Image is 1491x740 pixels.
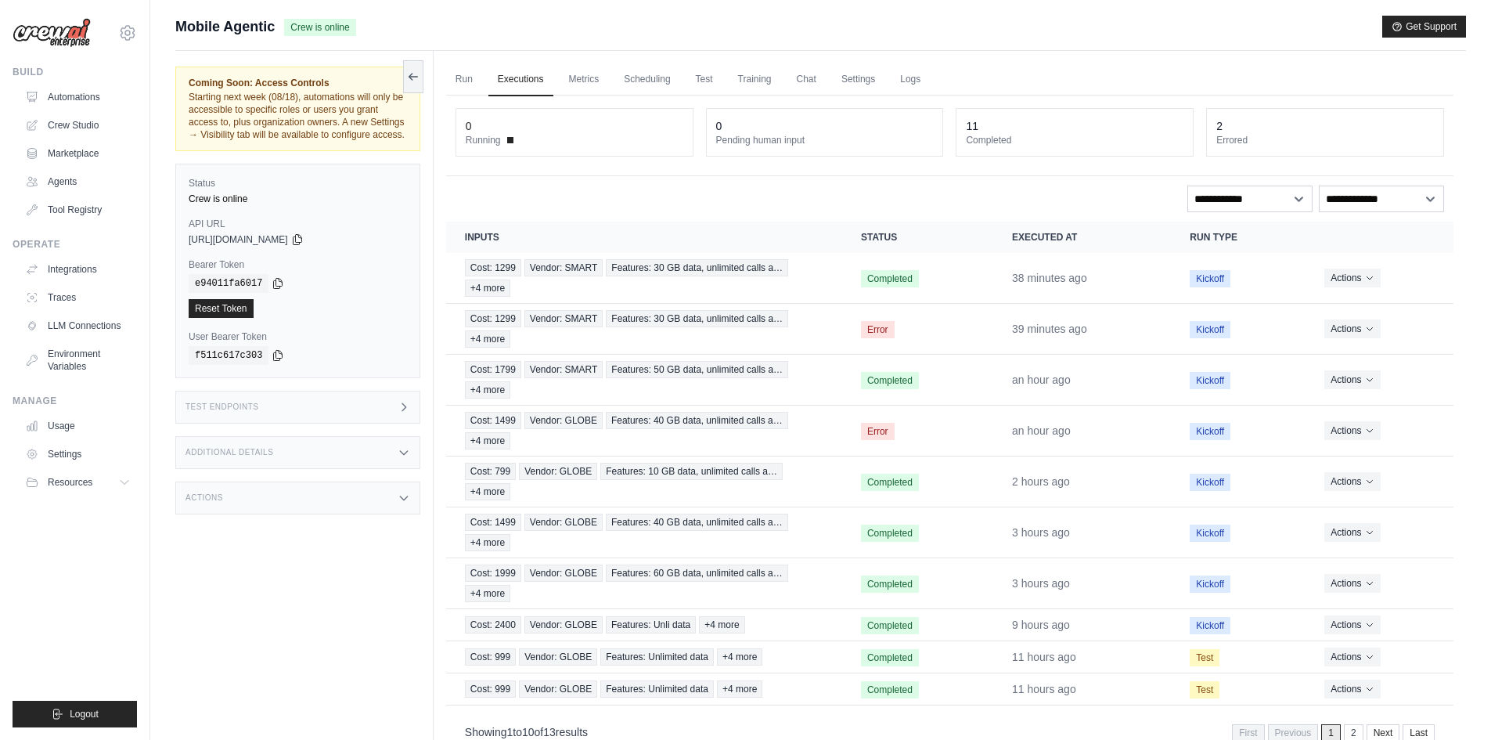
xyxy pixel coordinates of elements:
[446,63,482,96] a: Run
[1012,619,1070,631] time: August 13, 2025 at 11:48 SGT
[891,63,930,96] a: Logs
[189,77,407,89] span: Coming Soon: Access Controls
[1190,681,1219,698] span: Test
[1012,651,1076,663] time: August 13, 2025 at 10:07 SGT
[284,19,355,36] span: Crew is online
[524,412,603,429] span: Vendor: GLOBE
[1012,526,1070,539] time: August 13, 2025 at 17:57 SGT
[861,474,919,491] span: Completed
[729,63,781,96] a: Training
[48,476,92,489] span: Resources
[1012,374,1071,386] time: August 13, 2025 at 20:10 SGT
[606,565,788,582] span: Features: 60 GB data, unlimited calls a…
[717,648,762,666] span: +4 more
[1012,577,1070,590] time: August 13, 2025 at 17:55 SGT
[175,16,275,38] span: Mobile Agentic
[1012,323,1087,335] time: August 13, 2025 at 20:17 SGT
[465,585,510,602] span: +4 more
[716,118,722,134] div: 0
[465,259,823,297] a: View execution details for Cost
[189,218,407,230] label: API URL
[861,576,919,593] span: Completed
[966,134,1183,146] dt: Completed
[465,680,516,698] span: Cost: 999
[1190,372,1230,389] span: Kickoff
[189,299,254,318] a: Reset Token
[189,233,288,246] span: [URL][DOMAIN_NAME]
[465,514,521,531] span: Cost: 1499
[524,361,603,378] span: Vendor: SMART
[606,514,788,531] span: Features: 40 GB data, unlimited calls a…
[519,648,597,666] span: Vendor: GLOBE
[465,565,521,582] span: Cost: 1999
[861,321,895,338] span: Error
[465,483,510,500] span: +4 more
[614,63,679,96] a: Scheduling
[1190,270,1230,287] span: Kickoff
[600,463,783,480] span: Features: 10 GB data, unlimited calls a…
[19,169,137,194] a: Agents
[185,402,259,412] h3: Test Endpoints
[861,525,919,542] span: Completed
[524,310,603,327] span: Vendor: SMART
[13,701,137,727] button: Logout
[488,63,553,96] a: Executions
[861,372,919,389] span: Completed
[465,310,823,348] a: View execution details for Cost
[185,493,223,503] h3: Actions
[524,565,603,582] span: Vendor: GLOBE
[465,381,510,399] span: +4 more
[465,514,823,551] a: View execution details for Cost
[787,63,826,96] a: Chat
[606,259,788,276] span: Features: 30 GB data, unlimited calls a…
[1171,222,1306,253] th: Run Type
[560,63,609,96] a: Metrics
[19,85,137,110] a: Automations
[465,565,823,602] a: View execution details for Cost
[524,514,603,531] span: Vendor: GLOBE
[507,726,513,738] span: 1
[519,680,597,698] span: Vendor: GLOBE
[861,423,895,440] span: Error
[1216,118,1223,134] div: 2
[189,193,407,205] div: Crew is online
[606,361,788,378] span: Features: 50 GB data, unlimited calls a…
[189,92,405,140] span: Starting next week (08/18), automations will only be accessible to specific roles or users you gr...
[1012,475,1070,488] time: August 13, 2025 at 18:28 SGT
[465,412,823,449] a: View execution details for Cost
[686,63,722,96] a: Test
[861,617,919,634] span: Completed
[189,258,407,271] label: Bearer Token
[524,259,603,276] span: Vendor: SMART
[543,726,556,738] span: 13
[1324,574,1380,593] button: Actions for execution
[606,412,788,429] span: Features: 40 GB data, unlimited calls a…
[189,346,268,365] code: f511c617c303
[1190,525,1230,542] span: Kickoff
[19,442,137,467] a: Settings
[466,134,501,146] span: Running
[1324,523,1380,542] button: Actions for execution
[189,330,407,343] label: User Bearer Token
[1190,321,1230,338] span: Kickoff
[522,726,535,738] span: 10
[185,448,273,457] h3: Additional Details
[1216,134,1434,146] dt: Errored
[717,680,762,698] span: +4 more
[1012,424,1071,437] time: August 13, 2025 at 19:43 SGT
[1012,272,1087,284] time: August 13, 2025 at 20:19 SGT
[524,616,603,634] span: Vendor: GLOBE
[465,361,823,399] a: View execution details for Cost
[861,681,919,698] span: Completed
[19,141,137,166] a: Marketplace
[1324,615,1380,634] button: Actions for execution
[465,259,521,276] span: Cost: 1299
[832,63,884,96] a: Settings
[13,66,137,78] div: Build
[1012,683,1076,695] time: August 13, 2025 at 10:03 SGT
[842,222,993,253] th: Status
[966,118,978,134] div: 11
[19,197,137,222] a: Tool Registry
[465,648,823,666] a: View execution details for Cost
[1324,648,1380,666] button: Actions for execution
